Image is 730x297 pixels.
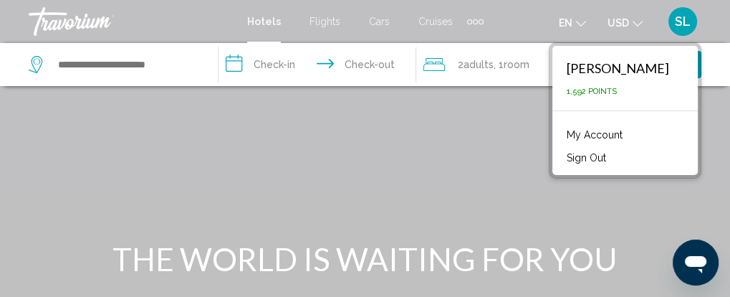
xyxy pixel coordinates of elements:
button: User Menu [664,6,701,37]
h1: THE WORLD IS WAITING FOR YOU [97,240,634,278]
span: en [559,17,572,29]
a: Cars [369,16,390,27]
button: Change currency [607,12,643,33]
button: Sign Out [559,148,613,167]
span: , 1 [494,55,529,75]
a: Travorium [29,7,233,36]
span: 1,592 Points [567,87,617,96]
span: Adults [464,59,494,70]
a: My Account [559,126,630,144]
a: Cruises [418,16,453,27]
span: Room [504,59,529,70]
button: Change language [559,12,586,33]
span: USD [607,17,629,29]
a: Hotels [247,16,281,27]
button: Travelers: 2 adults, 0 children [416,43,606,86]
button: Extra navigation items [467,10,484,33]
iframe: Button to launch messaging window [673,240,719,286]
button: Check in and out dates [218,43,416,86]
span: 2 [458,55,494,75]
div: [PERSON_NAME] [567,60,669,76]
span: SL [675,14,691,29]
a: Flights [309,16,340,27]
